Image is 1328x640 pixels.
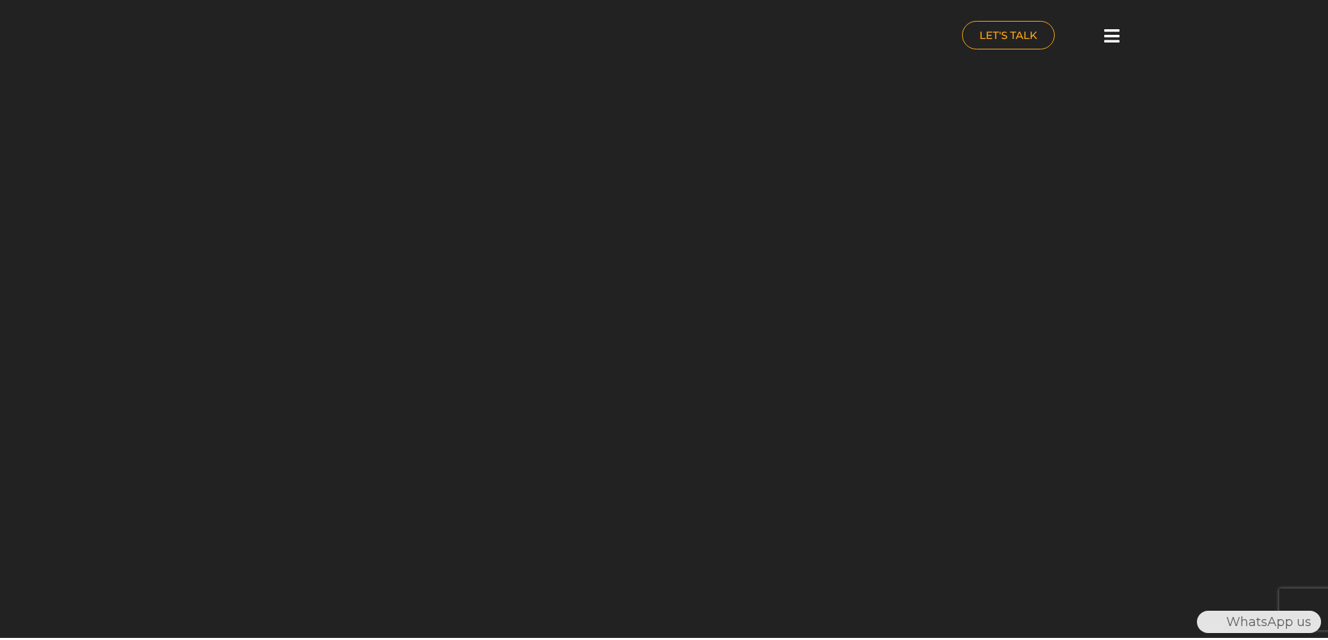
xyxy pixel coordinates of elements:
[169,7,287,68] img: nuance-qatar_logo
[962,21,1055,49] a: LET'S TALK
[169,7,657,68] a: nuance-qatar_logo
[1197,614,1321,630] a: WhatsAppWhatsApp us
[1198,611,1221,633] img: WhatsApp
[979,30,1037,40] span: LET'S TALK
[1197,611,1321,633] div: WhatsApp us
